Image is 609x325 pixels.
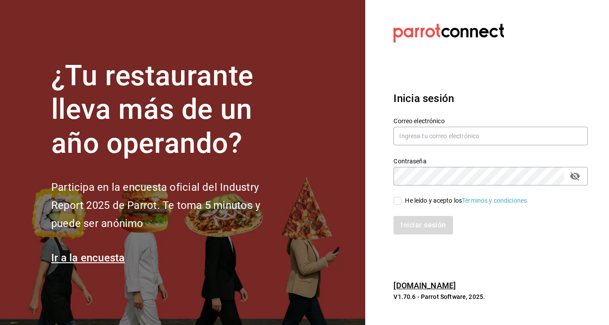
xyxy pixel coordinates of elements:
[51,59,290,161] h1: ¿Tu restaurante lleva más de un año operando?
[51,178,290,232] h2: Participa en la encuesta oficial del Industry Report 2025 de Parrot. Te toma 5 minutos y puede se...
[393,91,588,106] h3: Inicia sesión
[405,196,529,205] div: He leído y acepto los
[393,117,588,124] label: Correo electrónico
[462,197,529,204] a: Términos y condiciones.
[567,169,583,184] button: passwordField
[393,281,456,290] a: [DOMAIN_NAME]
[51,252,125,264] a: Ir a la encuesta
[393,292,588,301] p: V1.70.6 - Parrot Software, 2025.
[393,158,588,164] label: Contraseña
[393,127,588,145] input: Ingresa tu correo electrónico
